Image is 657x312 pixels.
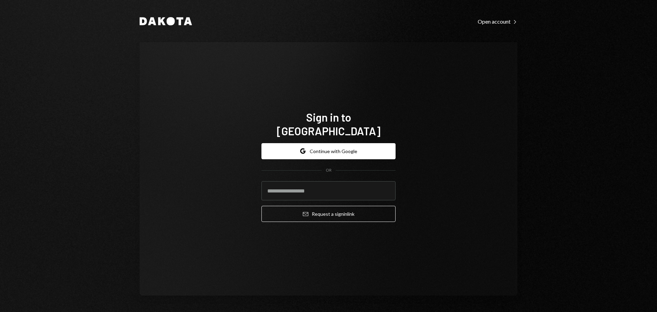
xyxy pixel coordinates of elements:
h1: Sign in to [GEOGRAPHIC_DATA] [261,110,396,138]
button: Continue with Google [261,143,396,159]
div: Open account [478,18,517,25]
a: Open account [478,17,517,25]
div: OR [326,167,332,173]
button: Request a signinlink [261,206,396,222]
